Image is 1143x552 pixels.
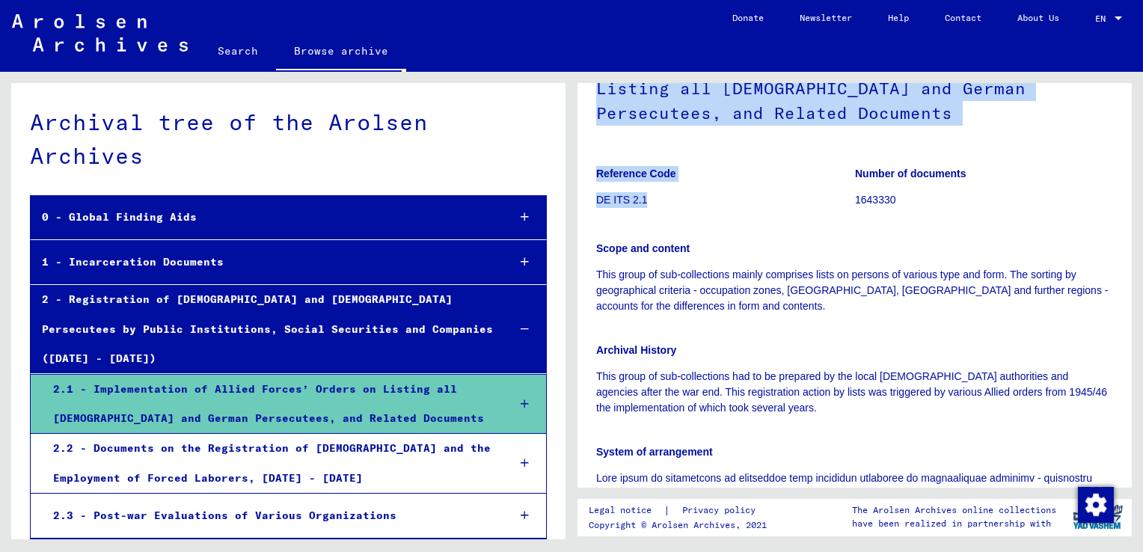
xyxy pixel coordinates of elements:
p: Copyright © Arolsen Archives, 2021 [589,518,773,532]
b: Scope and content [596,242,690,254]
a: Browse archive [276,33,406,72]
div: Archival tree of the Arolsen Archives [30,105,547,173]
p: The Arolsen Archives online collections [852,503,1056,517]
b: Reference Code [596,168,676,180]
b: System of arrangement [596,446,713,458]
a: Search [200,33,276,69]
span: EN [1095,13,1112,24]
img: yv_logo.png [1070,498,1126,536]
p: This group of sub-collections had to be prepared by the local [DEMOGRAPHIC_DATA] authorities and ... [596,369,1113,416]
div: 2 - Registration of [DEMOGRAPHIC_DATA] and [DEMOGRAPHIC_DATA] Persecutees by Public Institutions,... [31,285,495,373]
div: | [589,503,773,518]
a: Privacy policy [670,503,773,518]
img: Change consent [1078,487,1114,523]
p: 1643330 [855,192,1113,208]
a: Legal notice [589,503,664,518]
img: Arolsen_neg.svg [12,14,188,52]
div: 2.1 - Implementation of Allied Forces’ Orders on Listing all [DEMOGRAPHIC_DATA] and German Persec... [42,375,495,433]
div: 0 - Global Finding Aids [31,203,495,232]
div: 1 - Incarceration Documents [31,248,495,277]
div: 2.2 - Documents on the Registration of [DEMOGRAPHIC_DATA] and the Employment of Forced Laborers, ... [42,434,495,492]
p: have been realized in partnership with [852,517,1056,530]
p: DE ITS 2.1 [596,192,854,208]
b: Archival History [596,344,676,356]
b: Number of documents [855,168,966,180]
div: 2.3 - Post-war Evaluations of Various Organizations [42,501,495,530]
h1: Implementation of Allied Forces’ Orders on Listing all [DEMOGRAPHIC_DATA] and German Persecutees,... [596,29,1113,144]
p: This group of sub-collections mainly comprises lists on persons of various type and form. The sor... [596,267,1113,314]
